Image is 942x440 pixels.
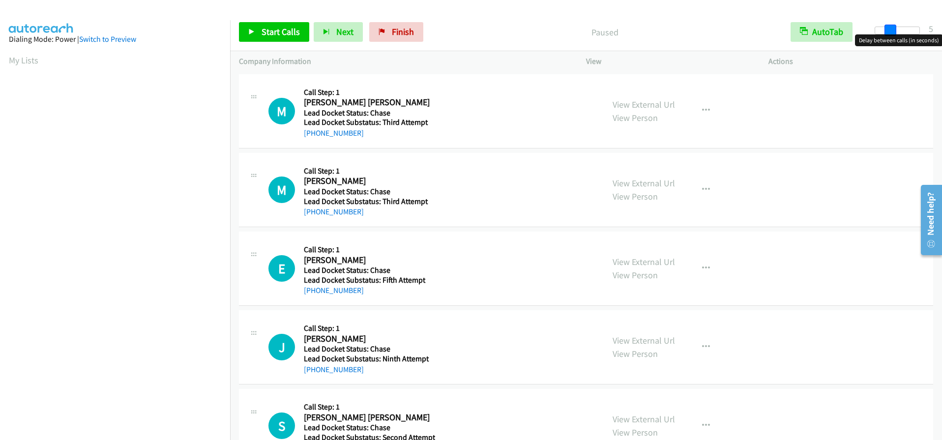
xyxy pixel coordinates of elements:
h2: [PERSON_NAME] [304,176,432,187]
span: Start Calls [262,26,300,37]
a: View External Url [613,177,675,189]
h1: E [268,255,295,282]
a: Start Calls [239,22,309,42]
div: 5 [929,22,933,35]
a: My Lists [9,55,38,66]
iframe: Resource Center [913,181,942,259]
div: The call is yet to be attempted [268,176,295,203]
a: View Person [613,191,658,202]
a: View External Url [613,256,675,267]
h5: Lead Docket Status: Chase [304,423,435,433]
h5: Lead Docket Status: Chase [304,108,432,118]
a: [PHONE_NUMBER] [304,207,364,216]
div: The call is yet to be attempted [268,98,295,124]
div: The call is yet to be attempted [268,255,295,282]
p: Paused [437,26,773,39]
h5: Lead Docket Substatus: Third Attempt [304,197,432,206]
h5: Call Step: 1 [304,402,435,412]
p: View [586,56,751,67]
h5: Lead Docket Substatus: Third Attempt [304,117,432,127]
h5: Lead Docket Status: Chase [304,265,432,275]
a: [PHONE_NUMBER] [304,365,364,374]
h1: M [268,98,295,124]
a: [PHONE_NUMBER] [304,128,364,138]
h2: [PERSON_NAME] [304,333,432,345]
h5: Call Step: 1 [304,166,432,176]
span: Next [336,26,353,37]
h1: M [268,176,295,203]
h1: J [268,334,295,360]
div: The call is yet to be attempted [268,334,295,360]
a: View External Url [613,99,675,110]
a: View External Url [613,413,675,425]
h1: S [268,412,295,439]
h5: Call Step: 1 [304,323,432,333]
div: The call is yet to be attempted [268,412,295,439]
button: Next [314,22,363,42]
h5: Call Step: 1 [304,88,432,97]
a: View Person [613,427,658,438]
a: View Person [613,112,658,123]
h5: Lead Docket Status: Chase [304,187,432,197]
button: AutoTab [791,22,853,42]
h5: Lead Docket Status: Chase [304,344,432,354]
a: View Person [613,269,658,281]
a: View Person [613,348,658,359]
a: Finish [369,22,423,42]
h5: Call Step: 1 [304,245,432,255]
a: Switch to Preview [79,34,136,44]
h5: Lead Docket Substatus: Ninth Attempt [304,354,432,364]
a: [PHONE_NUMBER] [304,286,364,295]
p: Company Information [239,56,568,67]
h5: Lead Docket Substatus: Fifth Attempt [304,275,432,285]
h2: [PERSON_NAME] [304,255,432,266]
div: Dialing Mode: Power | [9,33,221,45]
h2: [PERSON_NAME] [PERSON_NAME] [304,97,432,108]
span: Finish [392,26,414,37]
h2: [PERSON_NAME] [PERSON_NAME] [304,412,432,423]
a: View External Url [613,335,675,346]
p: Actions [768,56,933,67]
